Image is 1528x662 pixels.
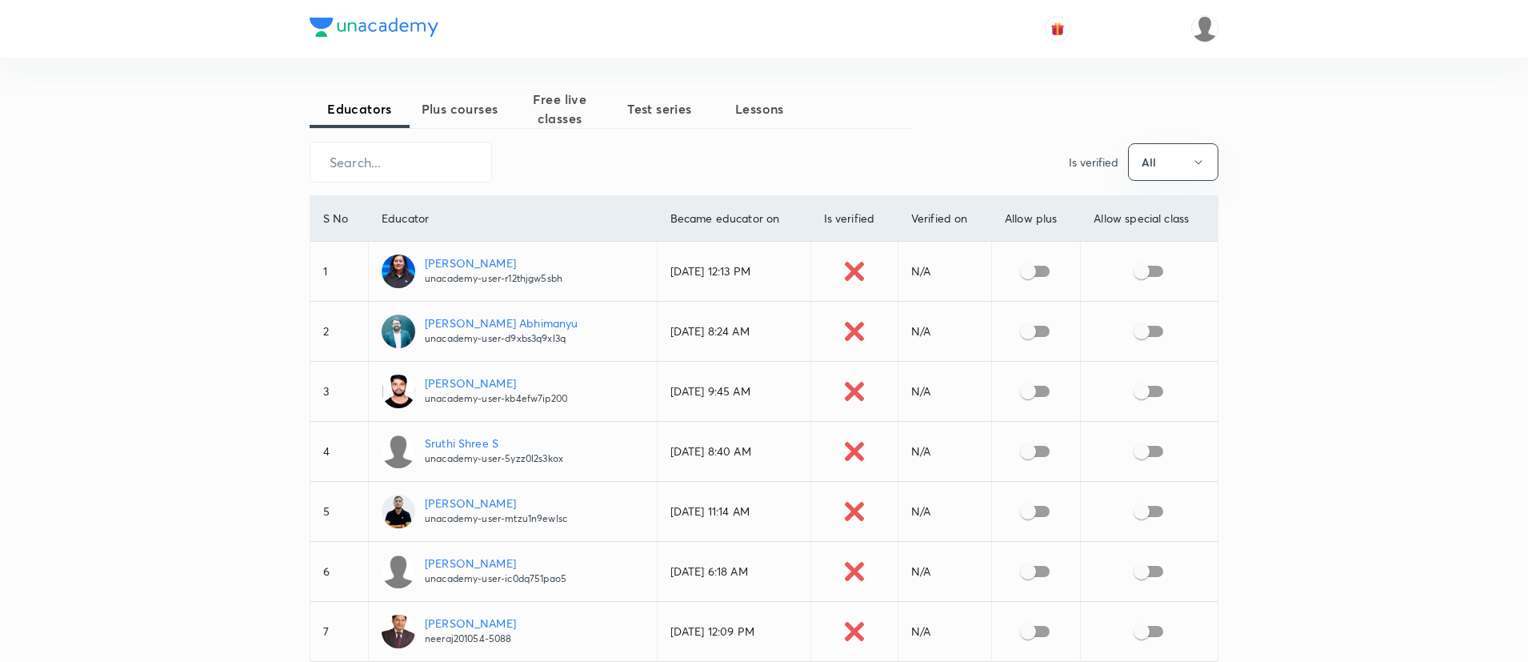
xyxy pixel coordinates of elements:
p: unacademy-user-d9xbs3q9xl3q [425,331,578,346]
a: [PERSON_NAME]unacademy-user-kb4efw7ip200 [382,375,644,408]
p: Is verified [1069,154,1118,171]
td: N/A [898,542,991,602]
th: Became educator on [657,196,810,242]
td: N/A [898,242,991,302]
td: [DATE] 11:14 AM [657,482,810,542]
span: Lessons [710,99,810,118]
p: unacademy-user-5yzz0l2s3kox [425,451,563,466]
button: All [1128,143,1218,181]
td: 2 [310,302,368,362]
p: [PERSON_NAME] [425,375,567,391]
td: N/A [898,422,991,482]
p: unacademy-user-r12thjgw5sbh [425,271,562,286]
p: Sruthi Shree S [425,435,563,451]
p: unacademy-user-mtzu1n9ewlsc [425,512,567,526]
td: 1 [310,242,368,302]
td: 7 [310,602,368,662]
a: [PERSON_NAME]unacademy-user-r12thjgw5sbh [382,255,644,288]
th: Verified on [898,196,991,242]
p: [PERSON_NAME] Abhimanyu [425,315,578,331]
td: 5 [310,482,368,542]
th: Is verified [810,196,898,242]
a: Company Logo [310,18,438,41]
button: avatar [1045,16,1070,42]
td: N/A [898,602,991,662]
td: N/A [898,302,991,362]
span: Educators [310,99,410,118]
a: [PERSON_NAME]unacademy-user-ic0dq751pao5 [382,555,644,588]
th: Allow plus [991,196,1080,242]
td: N/A [898,482,991,542]
span: Free live classes [510,90,610,128]
p: [PERSON_NAME] [425,255,562,271]
span: Test series [610,99,710,118]
th: Allow special class [1081,196,1218,242]
td: [DATE] 9:45 AM [657,362,810,422]
img: avatar [1050,22,1065,36]
p: [PERSON_NAME] [425,555,566,572]
p: unacademy-user-kb4efw7ip200 [425,391,567,406]
td: 6 [310,542,368,602]
a: [PERSON_NAME]neeraj201054-5088 [382,615,644,648]
input: Search... [310,142,491,183]
p: neeraj201054-5088 [425,632,516,646]
span: Plus courses [410,99,510,118]
td: [DATE] 6:18 AM [657,542,810,602]
td: N/A [898,362,991,422]
td: [DATE] 8:40 AM [657,422,810,482]
th: S No [310,196,368,242]
img: Company Logo [310,18,438,37]
td: [DATE] 12:09 PM [657,602,810,662]
td: 3 [310,362,368,422]
p: unacademy-user-ic0dq751pao5 [425,572,566,586]
p: [PERSON_NAME] [425,615,516,632]
a: [PERSON_NAME] Abhimanyuunacademy-user-d9xbs3q9xl3q [382,315,644,348]
td: 4 [310,422,368,482]
th: Educator [368,196,657,242]
img: Shahrukh Ansari [1191,15,1218,42]
p: [PERSON_NAME] [425,495,567,512]
td: [DATE] 8:24 AM [657,302,810,362]
a: [PERSON_NAME]unacademy-user-mtzu1n9ewlsc [382,495,644,528]
td: [DATE] 12:13 PM [657,242,810,302]
a: Sruthi Shree Sunacademy-user-5yzz0l2s3kox [382,435,644,468]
